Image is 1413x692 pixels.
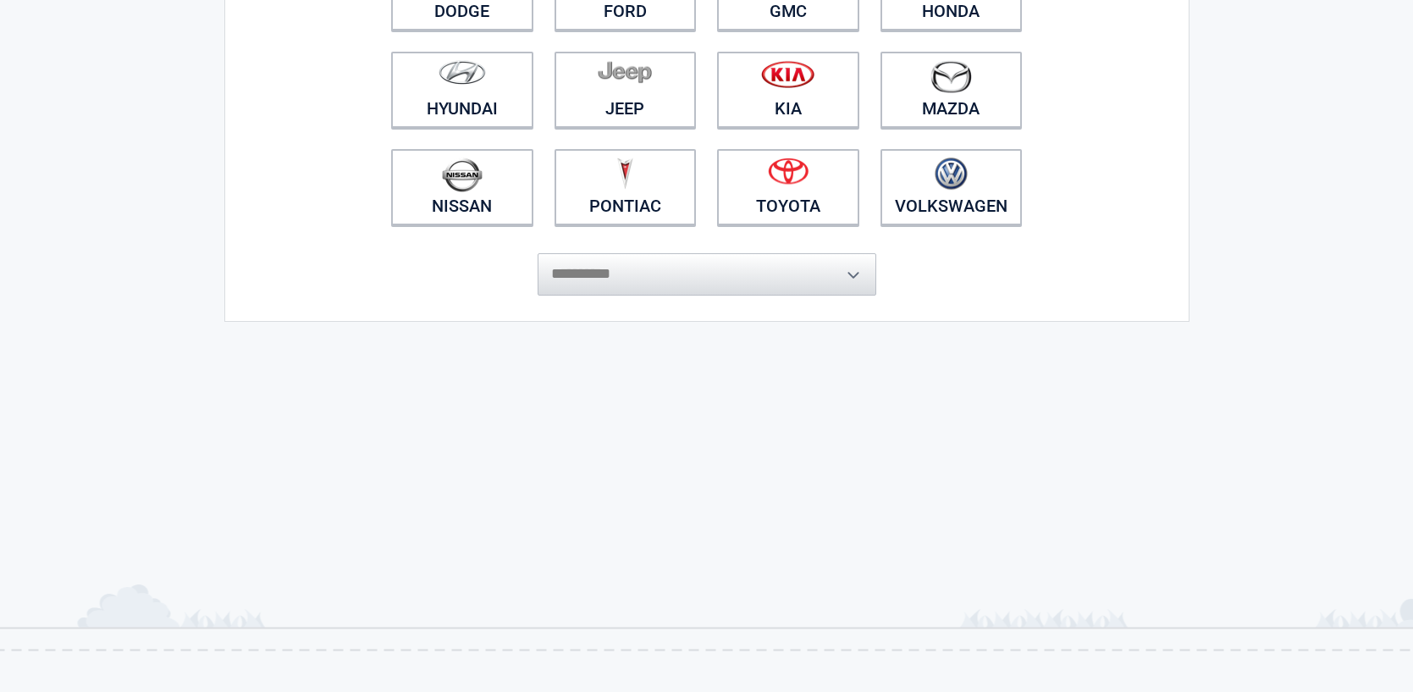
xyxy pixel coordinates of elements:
a: Nissan [391,149,533,225]
img: volkswagen [935,158,968,191]
img: toyota [768,158,809,185]
img: kia [761,60,814,88]
img: jeep [598,60,652,84]
img: pontiac [616,158,633,190]
a: Hyundai [391,52,533,128]
a: Mazda [880,52,1023,128]
a: Kia [717,52,859,128]
a: Toyota [717,149,859,225]
a: Jeep [555,52,697,128]
img: mazda [930,60,972,93]
a: Pontiac [555,149,697,225]
a: Volkswagen [880,149,1023,225]
img: hyundai [439,60,486,85]
img: nissan [442,158,483,192]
